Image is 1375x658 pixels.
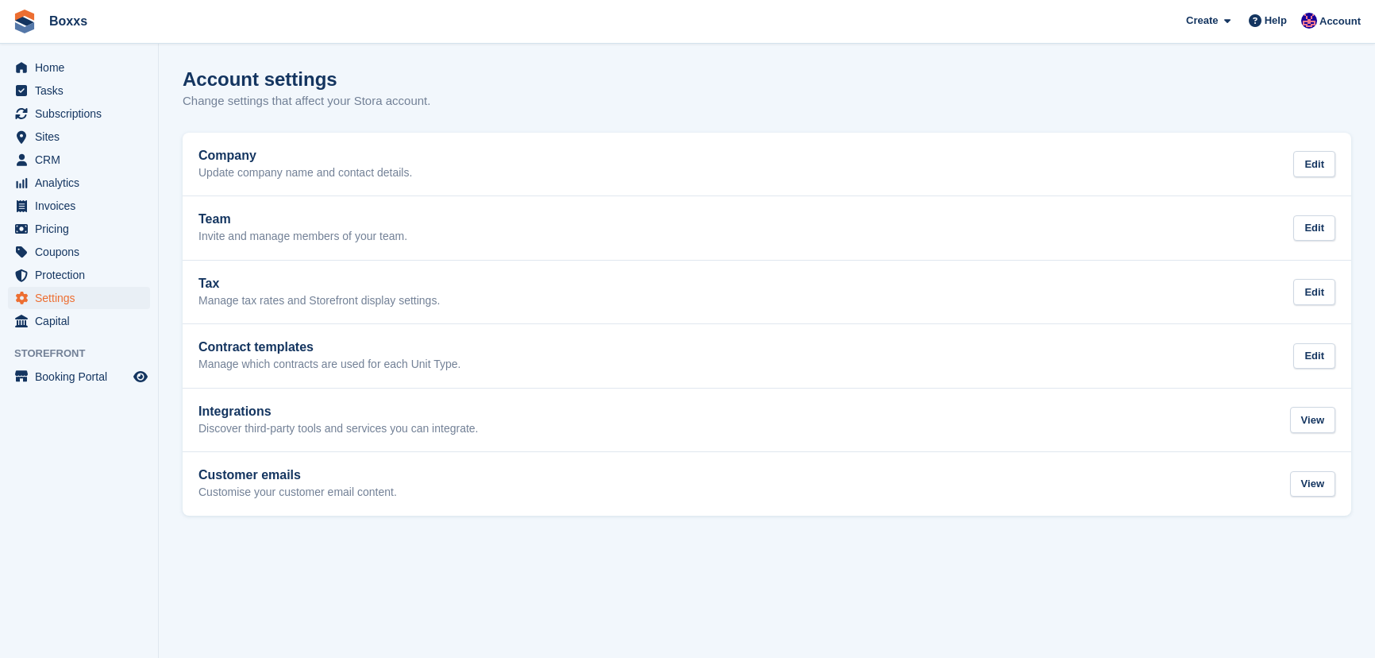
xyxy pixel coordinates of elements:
[35,195,130,217] span: Invoices
[183,389,1351,452] a: Integrations Discover third-party tools and services you can integrate. View
[8,218,150,240] a: menu
[198,422,479,436] p: Discover third-party tools and services you can integrate.
[35,172,130,194] span: Analytics
[198,468,397,482] h2: Customer emails
[183,133,1351,196] a: Company Update company name and contact details. Edit
[13,10,37,33] img: stora-icon-8386f47178a22dfd0bd8f6a31ec36ba5ce8667c1dd55bd0f319d3a0aa187defe.svg
[14,346,158,362] span: Storefront
[1293,151,1335,177] div: Edit
[35,103,130,125] span: Subscriptions
[8,195,150,217] a: menu
[1293,279,1335,305] div: Edit
[35,126,130,148] span: Sites
[8,241,150,263] a: menu
[198,294,440,308] p: Manage tax rates and Storefront display settings.
[8,56,150,79] a: menu
[1265,13,1287,29] span: Help
[198,212,407,226] h2: Team
[35,287,130,309] span: Settings
[35,264,130,286] span: Protection
[183,324,1351,388] a: Contract templates Manage which contracts are used for each Unit Type. Edit
[35,56,130,79] span: Home
[198,340,460,354] h2: Contract templates
[8,366,150,388] a: menu
[43,8,94,34] a: Boxxs
[35,310,130,332] span: Capital
[183,68,337,90] h1: Account settings
[8,79,150,102] a: menu
[35,79,130,102] span: Tasks
[35,241,130,263] span: Coupons
[8,287,150,309] a: menu
[198,149,412,163] h2: Company
[8,310,150,332] a: menu
[1293,215,1335,242] div: Edit
[8,264,150,286] a: menu
[35,149,130,171] span: CRM
[183,452,1351,516] a: Customer emails Customise your customer email content. View
[1319,14,1361,29] span: Account
[1290,471,1335,497] div: View
[131,367,150,386] a: Preview store
[1290,407,1335,433] div: View
[183,261,1351,324] a: Tax Manage tax rates and Storefront display settings. Edit
[1293,343,1335,370] div: Edit
[198,277,440,291] h2: Tax
[1301,13,1317,29] img: Jamie Malcolm
[198,166,412,180] p: Update company name and contact details.
[198,404,479,419] h2: Integrations
[8,126,150,148] a: menu
[8,172,150,194] a: menu
[35,366,130,388] span: Booking Portal
[198,230,407,244] p: Invite and manage members of your team.
[35,218,130,240] span: Pricing
[198,486,397,500] p: Customise your customer email content.
[198,358,460,372] p: Manage which contracts are used for each Unit Type.
[8,149,150,171] a: menu
[8,103,150,125] a: menu
[183,92,430,110] p: Change settings that affect your Stora account.
[1186,13,1218,29] span: Create
[183,196,1351,260] a: Team Invite and manage members of your team. Edit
